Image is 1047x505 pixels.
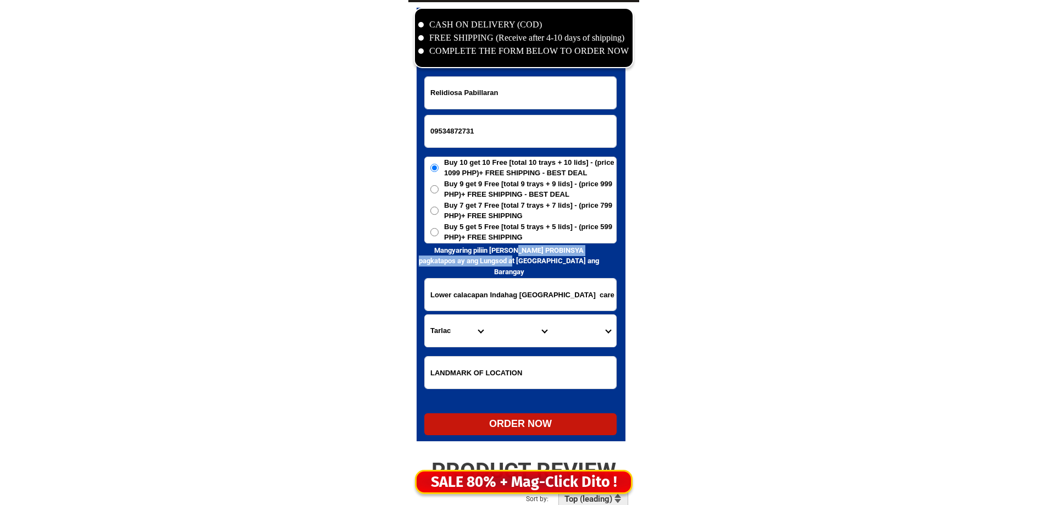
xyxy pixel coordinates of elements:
h2: PRODUCT REVIEW [408,458,639,484]
input: Input address [425,279,616,310]
li: FREE SHIPPING (Receive after 4-10 days of shipping) [418,31,629,45]
input: Buy 10 get 10 Free [total 10 trays + 10 lids] - (price 1099 PHP)+ FREE SHIPPING - BEST DEAL [430,164,439,172]
select: Select commune [552,315,616,347]
input: Buy 5 get 5 Free [total 5 trays + 5 lids] - (price 599 PHP)+ FREE SHIPPING [430,228,439,236]
select: Select district [489,315,552,347]
span: Buy 10 get 10 Free [total 10 trays + 10 lids] - (price 1099 PHP)+ FREE SHIPPING - BEST DEAL [444,157,616,179]
select: Select province [425,315,489,347]
input: Input phone_number [425,115,616,147]
span: Buy 7 get 7 Free [total 7 trays + 7 lids] - (price 799 PHP)+ FREE SHIPPING [444,200,616,221]
input: Input LANDMARKOFLOCATION [425,357,616,389]
input: Input full_name [425,77,616,109]
h2: Sort by: [526,494,576,504]
div: SALE 80% + Mag-Click Dito ! [417,471,631,493]
div: ORDER NOW [424,417,617,431]
h6: Mangyaring piliin [PERSON_NAME] PROBINSYA pagkatapos ay ang Lungsod at [GEOGRAPHIC_DATA] ang Bara... [417,245,602,278]
h2: Top (leading) [564,494,616,504]
li: COMPLETE THE FORM BELOW TO ORDER NOW [418,45,629,58]
input: Buy 9 get 9 Free [total 9 trays + 9 lids] - (price 999 PHP)+ FREE SHIPPING - BEST DEAL [430,185,439,193]
span: Buy 9 get 9 Free [total 9 trays + 9 lids] - (price 999 PHP)+ FREE SHIPPING - BEST DEAL [444,179,616,200]
input: Buy 7 get 7 Free [total 7 trays + 7 lids] - (price 799 PHP)+ FREE SHIPPING [430,207,439,215]
span: Buy 5 get 5 Free [total 5 trays + 5 lids] - (price 599 PHP)+ FREE SHIPPING [444,221,616,243]
li: CASH ON DELIVERY (COD) [418,18,629,31]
